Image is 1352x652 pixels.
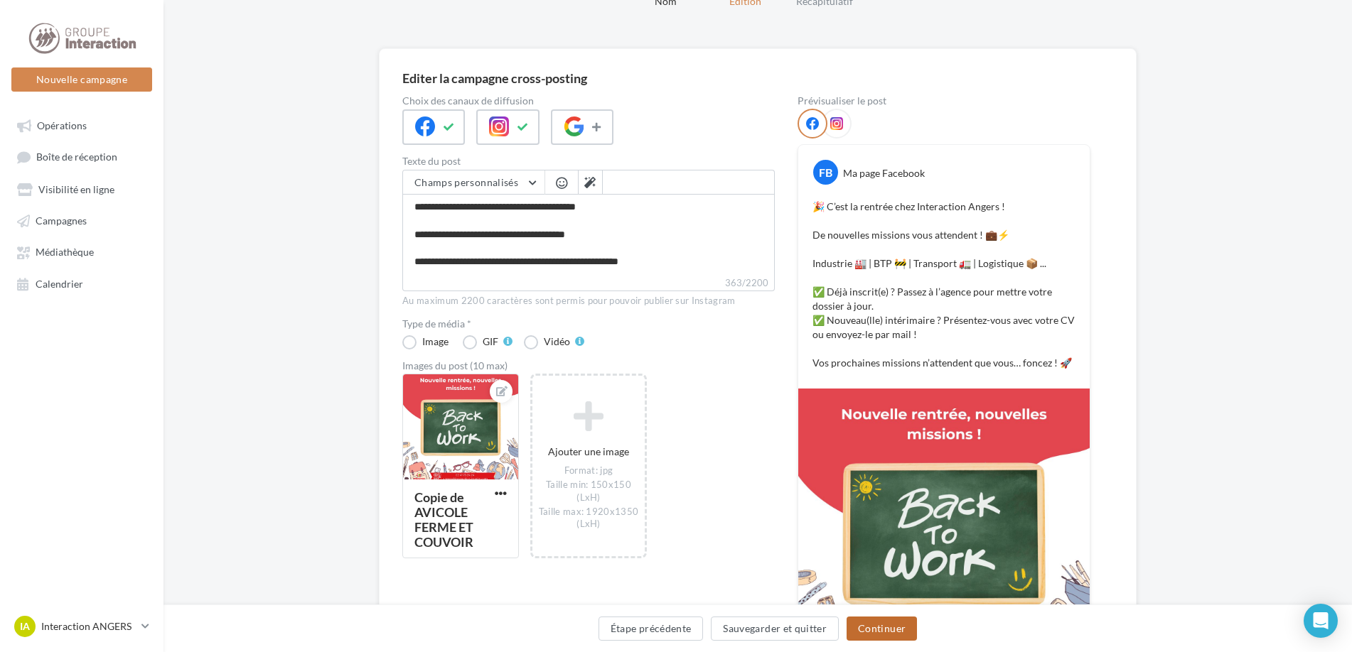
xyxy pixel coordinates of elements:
[403,170,544,195] button: Champs personnalisés
[11,67,152,92] button: Nouvelle campagne
[402,276,775,291] label: 363/2200
[37,119,87,131] span: Opérations
[9,239,155,264] a: Médiathèque
[9,207,155,233] a: Campagnes
[1304,604,1338,638] div: Open Intercom Messenger
[20,619,30,634] span: IA
[843,166,925,180] div: Ma page Facebook
[402,361,775,371] div: Images du post (10 max)
[41,619,136,634] p: Interaction ANGERS
[36,246,94,259] span: Médiathèque
[9,271,155,296] a: Calendrier
[798,96,1090,106] div: Prévisualiser le post
[402,72,587,85] div: Editer la campagne cross-posting
[483,337,498,347] div: GIF
[402,319,775,329] label: Type de média *
[36,214,87,227] span: Campagnes
[9,143,155,170] a: Boîte de réception
[711,616,839,641] button: Sauvegarder et quitter
[847,616,917,641] button: Continuer
[38,183,114,195] span: Visibilité en ligne
[813,160,838,185] div: FB
[402,156,775,166] label: Texte du post
[422,337,449,347] div: Image
[599,616,704,641] button: Étape précédente
[11,613,152,640] a: IA Interaction ANGERS
[812,200,1075,370] p: 🎉 C’est la rentrée chez Interaction Angers ! De nouvelles missions vous attendent ! 💼⚡ Industrie ...
[36,151,117,163] span: Boîte de réception
[36,278,83,290] span: Calendrier
[402,96,775,106] label: Choix des canaux de diffusion
[544,337,570,347] div: Vidéo
[9,176,155,202] a: Visibilité en ligne
[414,176,518,188] span: Champs personnalisés
[402,295,775,308] div: Au maximum 2200 caractères sont permis pour pouvoir publier sur Instagram
[414,489,473,550] div: Copie de AVICOLE FERME ET COUVOIR
[9,112,155,138] a: Opérations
